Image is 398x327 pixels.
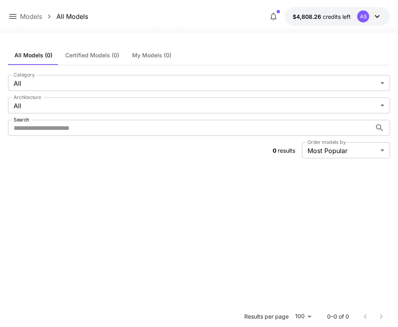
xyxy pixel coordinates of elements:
[293,13,323,20] span: $4,808.26
[285,7,390,26] button: $4,808.26494AS
[327,313,349,321] p: 0–0 of 0
[14,79,377,88] span: All
[20,12,88,21] nav: breadcrumb
[244,313,289,321] p: Results per page
[308,139,346,145] label: Order models by
[14,116,29,123] label: Search
[308,146,377,155] span: Most Popular
[323,13,351,20] span: credits left
[357,10,369,22] div: AS
[278,147,295,154] span: results
[132,52,171,59] span: My Models (0)
[293,12,351,21] div: $4,808.26494
[14,52,52,59] span: All Models (0)
[292,311,314,322] div: 100
[14,71,35,78] label: Category
[65,52,119,59] span: Certified Models (0)
[273,147,276,154] span: 0
[14,94,41,101] label: Architecture
[14,101,377,111] span: All
[358,289,398,327] iframe: Chat Widget
[56,12,88,21] a: All Models
[20,12,42,21] a: Models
